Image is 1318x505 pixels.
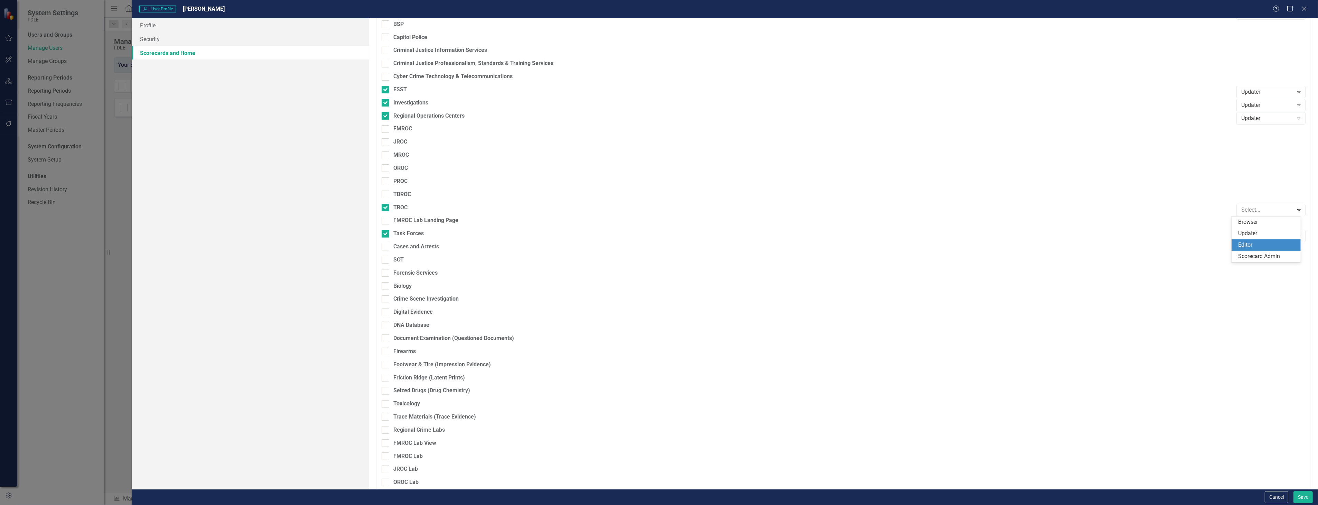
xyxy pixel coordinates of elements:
[393,73,513,81] div: Cyber Crime Technology & Telecommunications
[393,34,427,42] div: Capitol Police
[393,59,553,67] div: Criminal Justice Professionalism, Standards & Training Services
[132,32,369,46] a: Security
[132,18,369,32] a: Profile
[393,400,420,408] div: Toxicology
[393,478,419,486] div: OROC Lab
[393,334,514,342] div: Document Examination (Questioned Documents)
[393,86,407,94] div: ESST
[393,256,404,264] div: SOT
[132,46,369,60] a: Scorecards and Home
[1238,241,1297,249] div: Editor
[393,413,476,421] div: Trace Materials (Trace Evidence)
[1241,114,1293,122] div: Updater
[393,112,465,120] div: Regional Operations Centers
[393,217,458,224] div: FMROC Lab Landing Page
[393,151,409,159] div: MROC
[393,46,487,54] div: Criminal Justice Information Services
[1241,88,1293,96] div: Updater
[393,138,407,146] div: JROC
[1293,491,1313,503] button: Save
[393,282,412,290] div: Biology
[1238,218,1297,226] div: Browser
[393,465,418,473] div: JROC Lab
[393,204,408,212] div: TROC
[393,452,423,460] div: FMROC Lab
[393,269,438,277] div: Forensic Services
[393,99,428,107] div: Investigations
[393,361,491,369] div: Footwear & Tire (Impression Evidence)
[393,177,408,185] div: PROC
[1265,491,1288,503] button: Cancel
[393,191,411,199] div: TBROC
[393,308,433,316] div: Digital Evidence
[393,387,470,395] div: Seized Drugs (Drug Chemistry)
[183,6,225,12] span: [PERSON_NAME]
[393,243,439,251] div: Cases and Arrests
[1238,230,1297,238] div: Updater
[393,321,429,329] div: DNA Database
[393,295,459,303] div: Crime Scene Investigation
[393,125,412,133] div: FMROC
[393,348,416,356] div: Firearms
[393,374,465,382] div: Friction Ridge (Latent Prints)
[393,230,424,238] div: Task Forces
[1241,101,1293,109] div: Updater
[393,20,404,28] div: BSP
[139,6,176,12] span: User Profile
[393,439,436,447] div: FMROC Lab View
[1238,252,1297,260] div: Scorecard Admin
[393,426,445,434] div: Regional Crime Labs
[393,164,408,172] div: OROC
